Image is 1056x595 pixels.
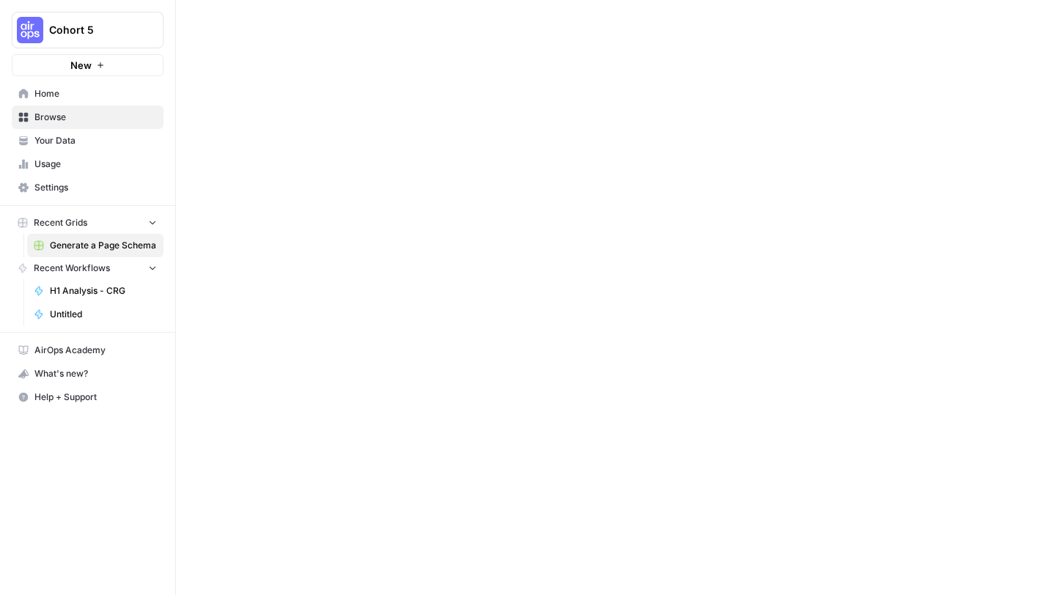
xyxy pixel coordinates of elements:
span: Recent Workflows [34,262,110,275]
span: Help + Support [34,391,157,404]
button: Recent Workflows [12,257,164,279]
a: Untitled [27,303,164,326]
a: AirOps Academy [12,339,164,362]
button: Workspace: Cohort 5 [12,12,164,48]
span: Home [34,87,157,100]
span: Untitled [50,308,157,321]
img: Cohort 5 Logo [17,17,43,43]
a: Browse [12,106,164,129]
span: Usage [34,158,157,171]
div: What's new? [12,363,163,385]
span: Settings [34,181,157,194]
button: What's new? [12,362,164,385]
button: Recent Grids [12,212,164,234]
button: New [12,54,164,76]
span: New [70,58,92,73]
span: AirOps Academy [34,344,157,357]
span: Cohort 5 [49,23,138,37]
span: Your Data [34,134,157,147]
span: Browse [34,111,157,124]
button: Help + Support [12,385,164,409]
a: Generate a Page Schema [27,234,164,257]
a: Settings [12,176,164,199]
a: H1 Analysis - CRG [27,279,164,303]
a: Your Data [12,129,164,152]
span: H1 Analysis - CRG [50,284,157,297]
span: Generate a Page Schema [50,239,157,252]
a: Home [12,82,164,106]
span: Recent Grids [34,216,87,229]
a: Usage [12,152,164,176]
